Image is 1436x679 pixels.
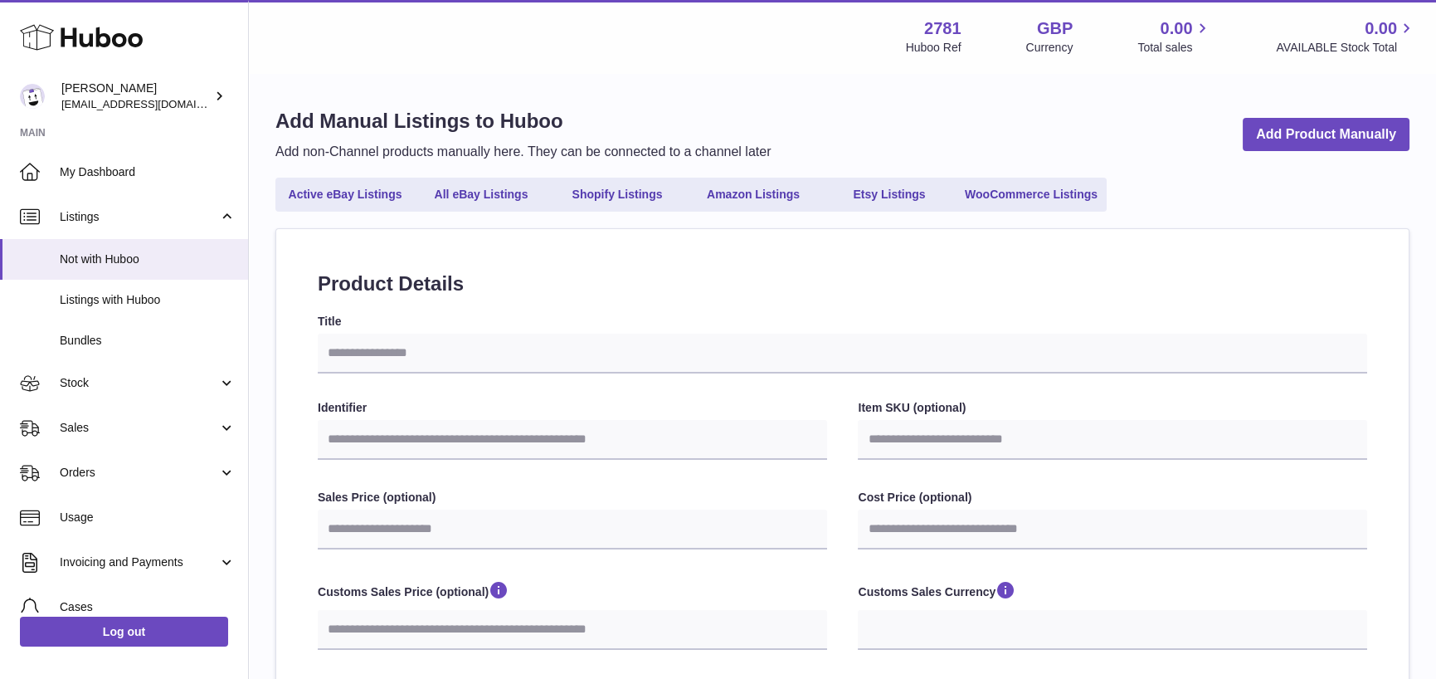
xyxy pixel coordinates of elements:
h2: Product Details [318,271,1367,297]
h1: Add Manual Listings to Huboo [275,108,771,134]
a: All eBay Listings [415,181,548,208]
a: WooCommerce Listings [959,181,1103,208]
a: 0.00 Total sales [1137,17,1211,56]
a: Add Product Manually [1243,118,1409,152]
span: Total sales [1137,40,1211,56]
span: Stock [60,375,218,391]
a: 0.00 AVAILABLE Stock Total [1276,17,1416,56]
div: Currency [1026,40,1073,56]
div: [PERSON_NAME] [61,81,211,112]
label: Item SKU (optional) [858,400,1367,416]
a: Shopify Listings [551,181,684,208]
a: Amazon Listings [687,181,820,208]
label: Cost Price (optional) [858,490,1367,506]
span: [EMAIL_ADDRESS][DOMAIN_NAME] [61,97,244,110]
p: Add non-Channel products manually here. They can be connected to a channel later [275,143,771,161]
label: Title [318,314,1367,330]
span: Cases [60,599,236,615]
span: 0.00 [1365,17,1397,40]
span: Usage [60,510,236,525]
span: Bundles [60,333,236,349]
a: Active eBay Listings [279,181,411,208]
span: My Dashboard [60,164,236,180]
span: Not with Huboo [60,252,236,267]
strong: 2781 [924,17,961,40]
span: Listings [60,209,218,225]
span: Listings with Huboo [60,292,236,308]
img: internalAdmin-2781@internal.huboo.com [20,84,45,109]
label: Customs Sales Price (optional) [318,579,827,606]
label: Sales Price (optional) [318,490,827,506]
a: Log out [20,617,228,647]
label: Identifier [318,400,827,416]
span: 0.00 [1161,17,1193,40]
span: Sales [60,420,218,436]
span: Invoicing and Payments [60,554,218,570]
a: Etsy Listings [823,181,956,208]
span: Orders [60,465,218,481]
strong: GBP [1037,17,1073,40]
label: Customs Sales Currency [858,579,1367,606]
span: AVAILABLE Stock Total [1276,40,1416,56]
div: Huboo Ref [906,40,961,56]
